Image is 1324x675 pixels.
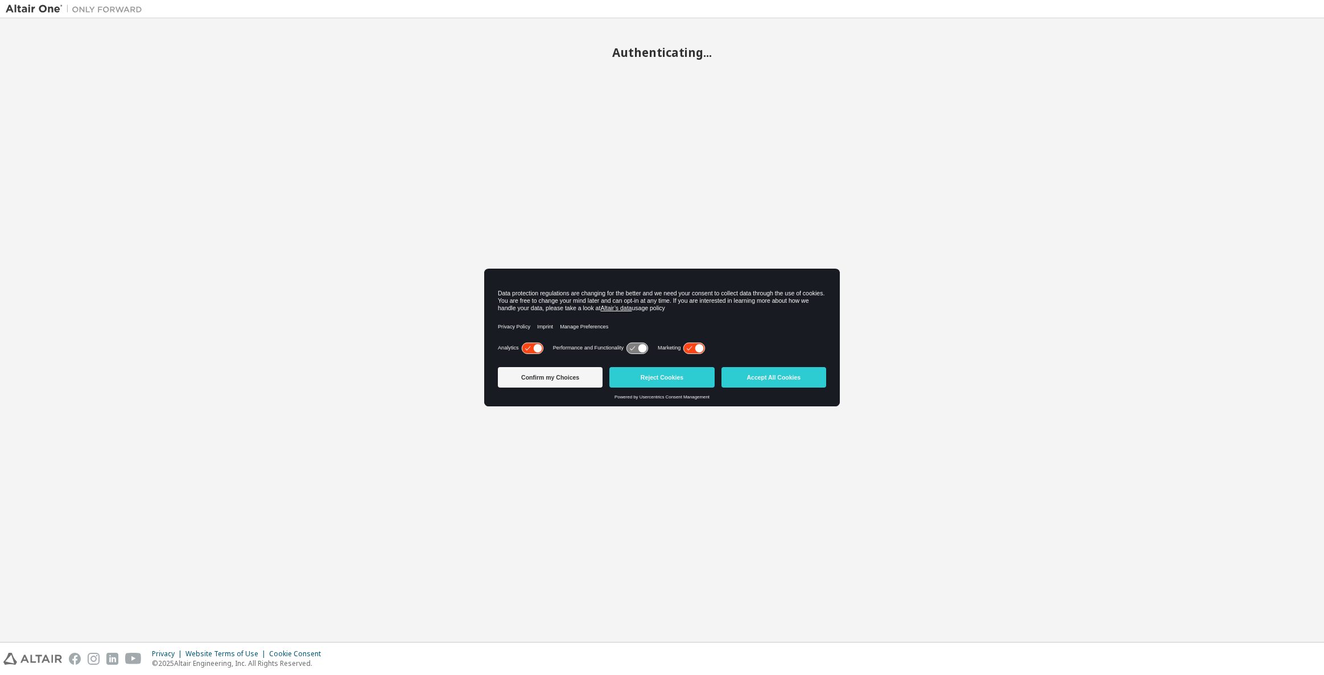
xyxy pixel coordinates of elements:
img: instagram.svg [88,653,100,665]
img: youtube.svg [125,653,142,665]
h2: Authenticating... [6,45,1318,60]
p: © 2025 Altair Engineering, Inc. All Rights Reserved. [152,658,328,668]
div: Website Terms of Use [185,649,269,658]
div: Cookie Consent [269,649,328,658]
img: Altair One [6,3,148,15]
img: linkedin.svg [106,653,118,665]
img: altair_logo.svg [3,653,62,665]
img: facebook.svg [69,653,81,665]
div: Privacy [152,649,185,658]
